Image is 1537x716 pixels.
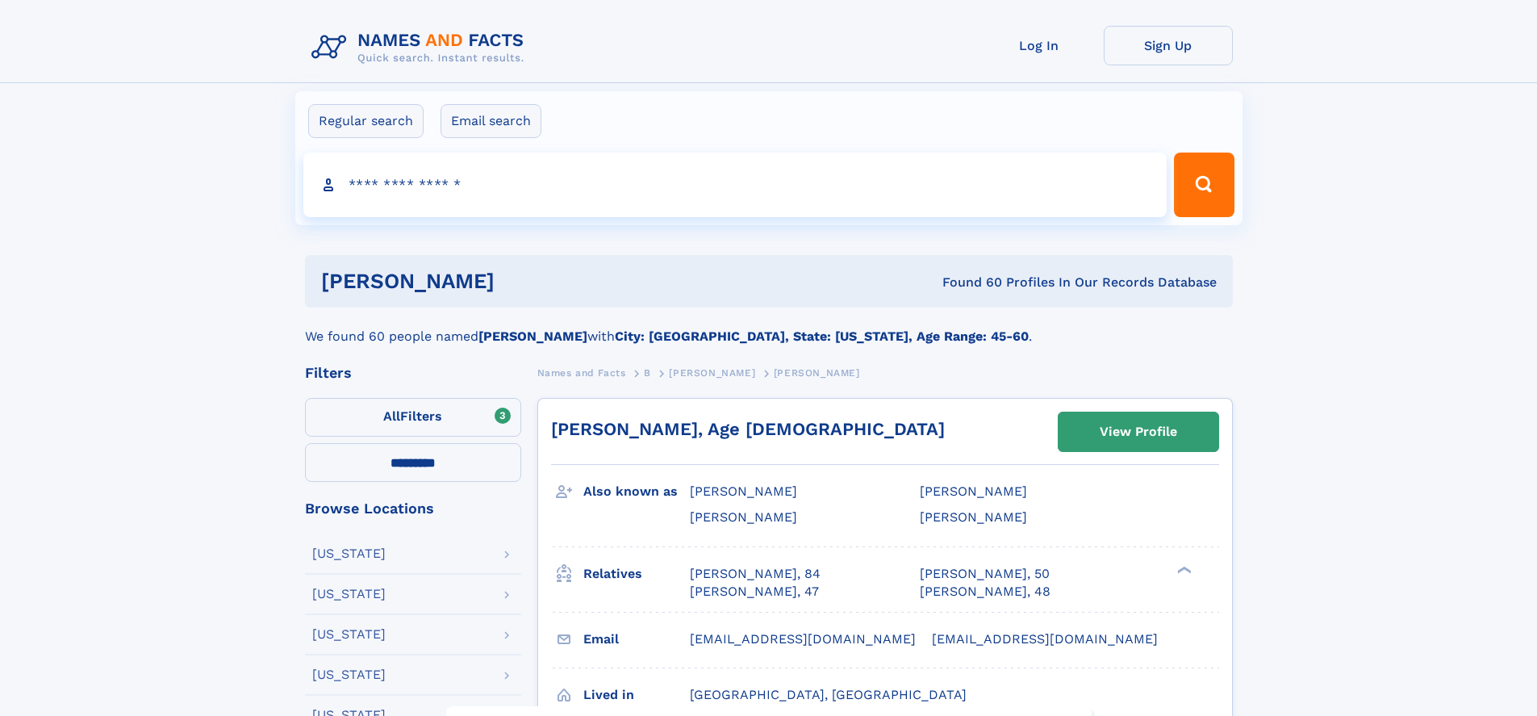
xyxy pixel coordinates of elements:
a: B [644,362,651,383]
a: Log In [975,26,1104,65]
div: ❯ [1173,564,1192,575]
h1: [PERSON_NAME] [321,271,719,291]
span: [PERSON_NAME] [774,367,860,379]
button: Search Button [1174,153,1234,217]
input: search input [303,153,1167,217]
span: [PERSON_NAME] [690,484,797,499]
span: All [383,408,400,424]
img: Logo Names and Facts [305,26,537,69]
div: View Profile [1100,413,1177,450]
b: [PERSON_NAME] [478,329,587,344]
b: City: [GEOGRAPHIC_DATA], State: [US_STATE], Age Range: 45-60 [615,329,1029,344]
h3: Relatives [583,560,690,588]
a: [PERSON_NAME], 48 [920,583,1050,601]
span: [PERSON_NAME] [920,509,1027,525]
a: Sign Up [1104,26,1233,65]
span: [EMAIL_ADDRESS][DOMAIN_NAME] [932,631,1158,647]
div: [US_STATE] [312,628,386,641]
h3: Email [583,626,690,653]
a: [PERSON_NAME], 50 [920,565,1050,583]
span: [EMAIL_ADDRESS][DOMAIN_NAME] [690,631,916,647]
span: [PERSON_NAME] [690,509,797,525]
div: [US_STATE] [312,588,386,601]
a: Names and Facts [537,362,626,383]
a: View Profile [1059,412,1218,451]
div: Browse Locations [305,501,521,516]
a: [PERSON_NAME] [669,362,755,383]
span: [GEOGRAPHIC_DATA], [GEOGRAPHIC_DATA] [690,687,967,702]
h3: Lived in [583,681,690,709]
a: [PERSON_NAME], 84 [690,565,821,583]
label: Regular search [308,104,424,138]
a: [PERSON_NAME], Age [DEMOGRAPHIC_DATA] [551,419,945,439]
span: [PERSON_NAME] [920,484,1027,499]
label: Email search [441,104,541,138]
a: [PERSON_NAME], 47 [690,583,819,601]
span: B [644,367,651,379]
div: We found 60 people named with . [305,308,1233,346]
div: Filters [305,366,521,380]
div: [US_STATE] [312,668,386,681]
div: Found 60 Profiles In Our Records Database [718,274,1217,291]
span: [PERSON_NAME] [669,367,755,379]
label: Filters [305,398,521,437]
h3: Also known as [583,478,690,505]
div: [US_STATE] [312,547,386,560]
